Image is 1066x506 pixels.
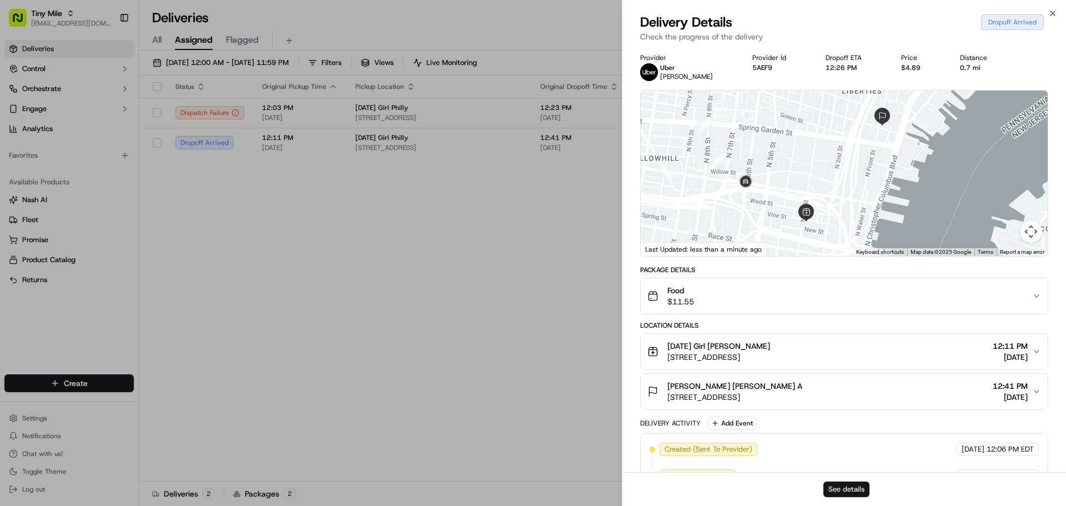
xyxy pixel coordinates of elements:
[34,172,90,181] span: [PERSON_NAME]
[993,380,1028,392] span: 12:41 PM
[660,72,713,81] span: [PERSON_NAME]
[640,13,732,31] span: Delivery Details
[856,248,904,256] button: Keyboard shortcuts
[752,63,772,72] button: 5AEF9
[993,352,1028,363] span: [DATE]
[11,11,33,33] img: Nash
[826,63,883,72] div: 12:26 PM
[641,242,767,256] div: Last Updated: less than a minute ago
[962,471,984,481] span: [DATE]
[993,340,1028,352] span: 12:11 PM
[660,63,713,72] p: Uber
[640,31,1048,42] p: Check the progress of the delivery
[667,285,694,296] span: Food
[94,219,103,228] div: 💻
[7,214,89,234] a: 📗Knowledge Base
[643,242,680,256] a: Open this area in Google Maps (opens a new window)
[78,245,134,254] a: Powered byPylon
[960,63,1009,72] div: 0.7 mi
[697,118,712,132] div: 1
[978,249,993,255] a: Terms (opens in new tab)
[640,63,658,81] img: uber-new-logo.jpeg
[640,265,1048,274] div: Package Details
[23,106,43,126] img: 1753817452368-0c19585d-7be3-40d9-9a41-2dc781b3d1eb
[901,63,942,72] div: $4.89
[98,172,121,181] span: [DATE]
[640,53,735,62] div: Provider
[667,392,802,403] span: [STREET_ADDRESS]
[826,53,883,62] div: Dropoff ETA
[667,380,802,392] span: [PERSON_NAME] [PERSON_NAME] A
[640,321,1048,330] div: Location Details
[707,417,757,430] button: Add Event
[641,334,1048,369] button: [DATE] Girl [PERSON_NAME][STREET_ADDRESS]12:11 PM[DATE]
[92,172,96,181] span: •
[901,53,942,62] div: Price
[640,419,701,428] div: Delivery Activity
[667,340,770,352] span: [DATE] Girl [PERSON_NAME]
[50,117,153,126] div: We're available if you need us!
[993,392,1028,403] span: [DATE]
[105,218,178,229] span: API Documentation
[987,471,1034,481] span: 12:06 PM EDT
[172,142,202,156] button: See all
[29,72,200,83] input: Got a question? Start typing here...
[50,106,182,117] div: Start new chat
[710,154,724,169] div: 2
[987,444,1034,454] span: 12:06 PM EDT
[11,162,29,179] img: Bea Lacdao
[1020,221,1042,243] button: Map camera controls
[1000,249,1044,255] a: Report a map error
[752,53,808,62] div: Provider Id
[665,444,752,454] span: Created (Sent To Provider)
[641,278,1048,314] button: Food$11.55
[11,106,31,126] img: 1736555255976-a54dd68f-1ca7-489b-9aae-adbdc363a1c4
[11,219,20,228] div: 📗
[641,374,1048,409] button: [PERSON_NAME] [PERSON_NAME] A[STREET_ADDRESS]12:41 PM[DATE]
[11,144,74,153] div: Past conversations
[22,218,85,229] span: Knowledge Base
[667,352,770,363] span: [STREET_ADDRESS]
[110,246,134,254] span: Pylon
[89,214,183,234] a: 💻API Documentation
[823,482,869,497] button: See details
[22,173,31,182] img: 1736555255976-a54dd68f-1ca7-489b-9aae-adbdc363a1c4
[11,44,202,62] p: Welcome 👋
[643,242,680,256] img: Google
[667,296,694,307] span: $11.55
[911,249,971,255] span: Map data ©2025 Google
[189,109,202,123] button: Start new chat
[962,444,984,454] span: [DATE]
[960,53,1009,62] div: Distance
[665,471,731,481] span: Not Assigned Driver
